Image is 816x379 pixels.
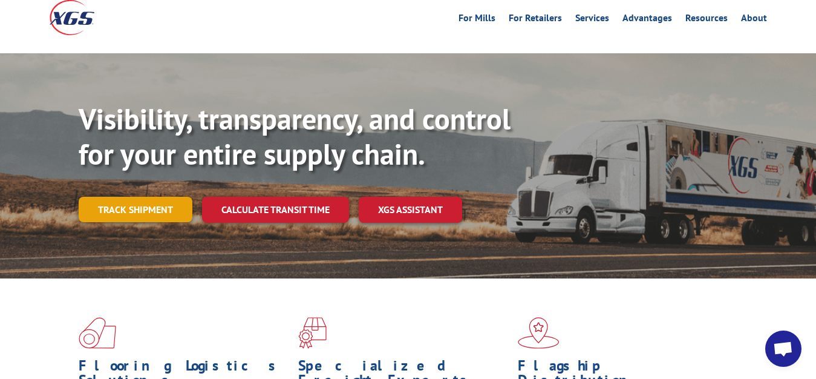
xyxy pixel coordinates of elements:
[359,197,462,223] a: XGS ASSISTANT
[622,13,672,27] a: Advantages
[518,317,560,349] img: xgs-icon-flagship-distribution-model-red
[79,100,511,173] b: Visibility, transparency, and control for your entire supply chain.
[79,317,116,349] img: xgs-icon-total-supply-chain-intelligence-red
[509,13,562,27] a: For Retailers
[459,13,495,27] a: For Mills
[298,317,327,349] img: xgs-icon-focused-on-flooring-red
[741,13,767,27] a: About
[202,197,349,223] a: Calculate transit time
[685,13,728,27] a: Resources
[575,13,609,27] a: Services
[79,197,192,222] a: Track shipment
[765,331,801,367] div: Open chat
